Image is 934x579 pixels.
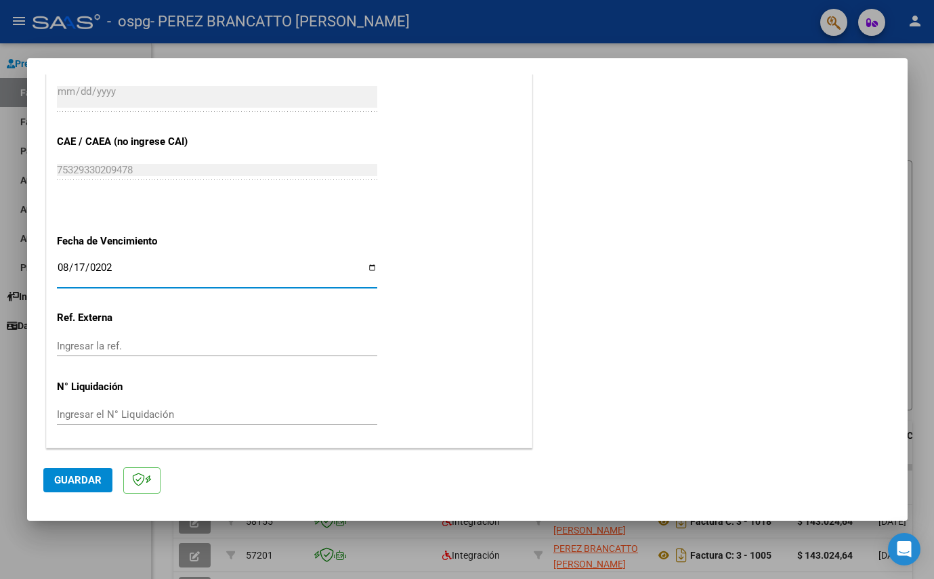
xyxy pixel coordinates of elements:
[888,533,920,565] div: Open Intercom Messenger
[54,474,102,486] span: Guardar
[57,379,196,395] p: N° Liquidación
[57,310,196,326] p: Ref. Externa
[57,234,196,249] p: Fecha de Vencimiento
[57,134,196,150] p: CAE / CAEA (no ingrese CAI)
[43,468,112,492] button: Guardar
